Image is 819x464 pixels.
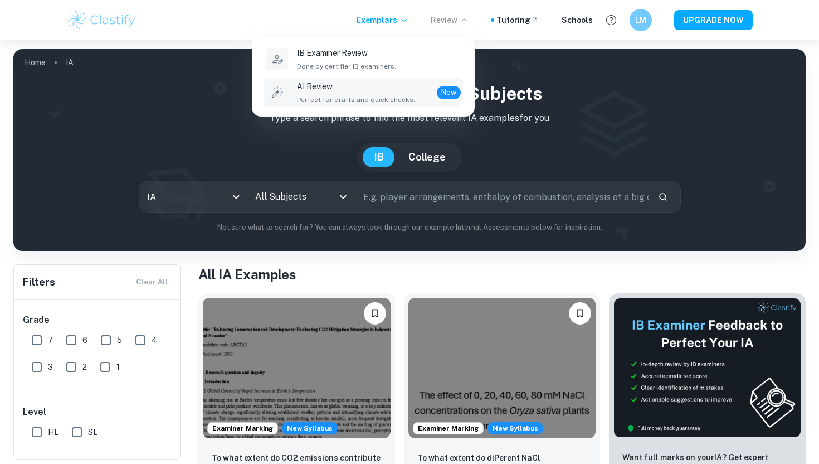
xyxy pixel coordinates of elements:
[297,80,415,93] p: AI Review
[264,45,463,74] a: IB Examiner ReviewDone by certifier IB examiners.
[264,78,463,107] a: AI ReviewPerfect for drafts and quick checks.New
[297,95,415,105] span: Perfect for drafts and quick checks.
[297,47,396,59] p: IB Examiner Review
[437,87,461,98] span: New
[297,61,396,71] span: Done by certifier IB examiners.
